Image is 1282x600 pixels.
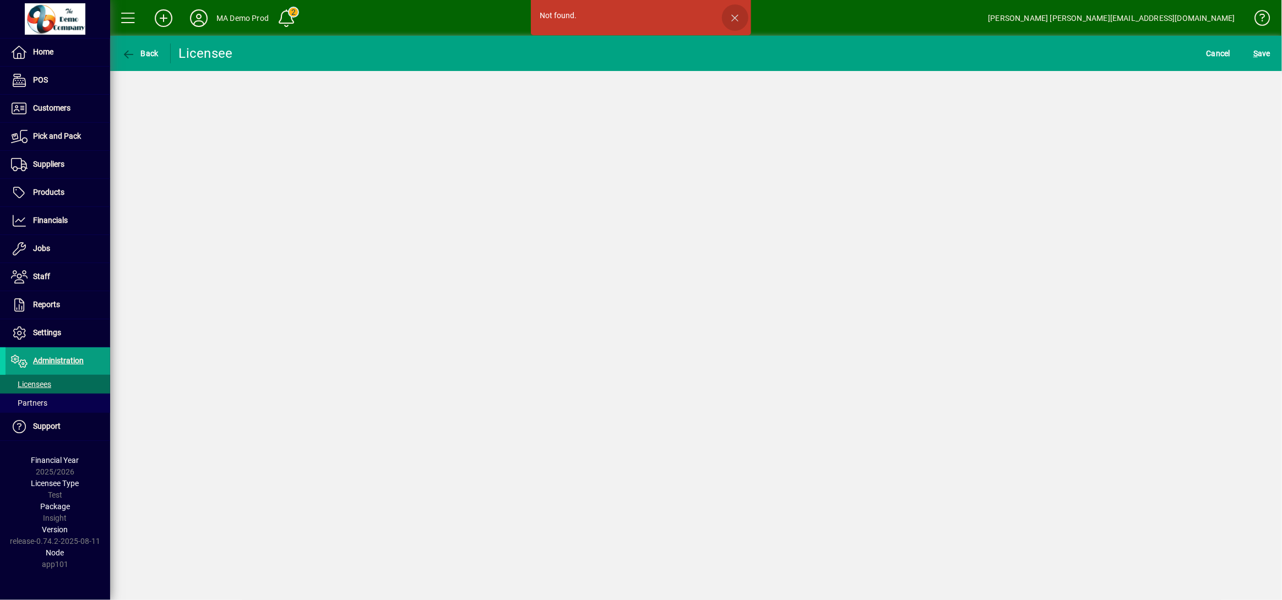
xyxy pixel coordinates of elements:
[6,375,110,394] a: Licensees
[6,291,110,319] a: Reports
[6,319,110,347] a: Settings
[11,399,47,407] span: Partners
[33,47,53,56] span: Home
[1251,43,1273,63] button: Save
[46,548,64,557] span: Node
[6,95,110,122] a: Customers
[33,188,64,197] span: Products
[6,39,110,66] a: Home
[33,160,64,168] span: Suppliers
[33,272,50,281] span: Staff
[6,394,110,412] a: Partners
[6,263,110,291] a: Staff
[33,132,81,140] span: Pick and Pack
[33,300,60,309] span: Reports
[40,502,70,511] span: Package
[42,525,68,534] span: Version
[179,45,233,62] div: Licensee
[6,235,110,263] a: Jobs
[119,43,161,63] button: Back
[122,49,159,58] span: Back
[6,123,110,150] a: Pick and Pack
[110,43,171,63] app-page-header-button: Back
[1253,45,1270,62] span: ave
[33,75,48,84] span: POS
[181,8,216,28] button: Profile
[1207,45,1231,62] span: Cancel
[6,207,110,234] a: Financials
[6,67,110,94] a: POS
[33,216,68,225] span: Financials
[6,151,110,178] a: Suppliers
[33,103,70,112] span: Customers
[1253,49,1258,58] span: S
[988,9,1235,27] div: [PERSON_NAME] [PERSON_NAME][EMAIL_ADDRESS][DOMAIN_NAME]
[1246,2,1268,38] a: Knowledge Base
[146,8,181,28] button: Add
[6,179,110,206] a: Products
[31,479,79,488] span: Licensee Type
[33,328,61,337] span: Settings
[33,356,84,365] span: Administration
[216,9,269,27] div: MA Demo Prod
[1204,43,1234,63] button: Cancel
[6,413,110,440] a: Support
[33,422,61,430] span: Support
[33,244,50,253] span: Jobs
[31,456,79,465] span: Financial Year
[11,380,51,389] span: Licensees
